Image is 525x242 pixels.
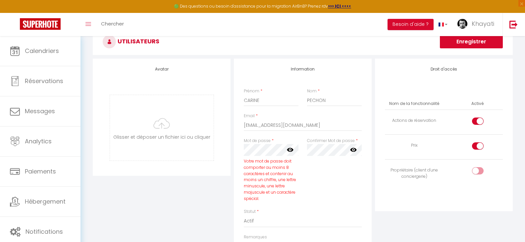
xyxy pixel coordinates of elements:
[244,158,298,202] div: Votre mot de passe doit comporter au moins 8 caractères et contenir au moins un chiffre, une lett...
[244,138,271,144] label: Mot de passe
[509,20,518,28] img: logout
[25,167,56,175] span: Paiements
[244,67,362,72] h4: Information
[25,197,66,206] span: Hébergement
[440,35,503,48] button: Enregistrer
[244,209,256,215] label: Statut
[452,13,502,36] a: ... Khayati
[26,227,63,236] span: Notifications
[385,67,503,72] h4: Droit d'accès
[307,138,355,144] label: Confirmer Mot de passe
[244,88,259,94] label: Prénom
[388,118,441,124] div: Actions de réservation
[244,234,267,240] label: Remarques
[388,142,441,149] div: Prix
[388,19,434,30] button: Besoin d'aide ?
[25,107,55,115] span: Messages
[20,18,61,30] img: Super Booking
[328,3,351,9] a: >>> ICI <<<<
[388,167,441,180] div: Propriétaire (client d'une conciergerie)
[385,98,444,110] th: Nom de la fonctionnalité
[93,28,513,55] h3: Utilisateurs
[25,77,63,85] span: Réservations
[469,98,486,110] th: Activé
[25,47,59,55] span: Calendriers
[244,113,255,119] label: Email
[457,19,467,29] img: ...
[307,88,317,94] label: Nom
[103,67,221,72] h4: Avatar
[101,20,124,27] span: Chercher
[96,13,129,36] a: Chercher
[25,137,52,145] span: Analytics
[472,20,494,28] span: Khayati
